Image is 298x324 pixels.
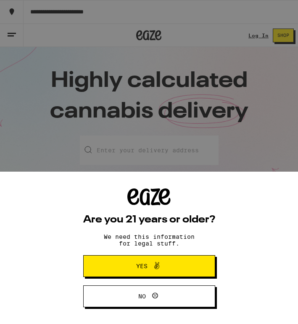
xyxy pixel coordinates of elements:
[83,285,215,307] button: No
[136,263,148,269] span: Yes
[83,215,215,225] h2: Are you 21 years or older?
[5,6,61,13] span: Hi. Need any help?
[83,255,215,277] button: Yes
[97,233,202,247] p: We need this information for legal stuff.
[138,293,146,299] span: No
